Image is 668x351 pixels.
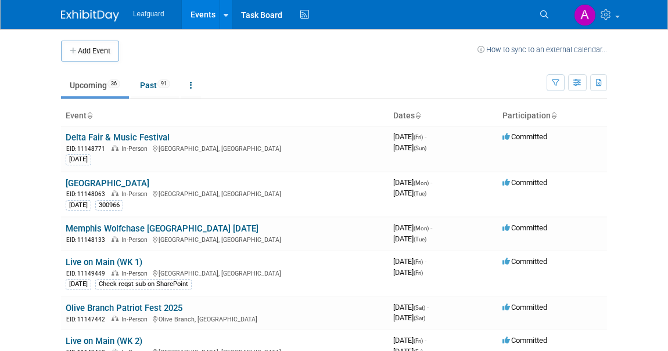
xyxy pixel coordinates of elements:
[414,315,425,321] span: (Sat)
[414,134,423,140] span: (Fri)
[66,336,142,346] a: Live on Main (WK 2)
[61,74,129,96] a: Upcoming36
[66,146,110,152] span: EID: 11148771
[66,189,384,198] div: [GEOGRAPHIC_DATA], [GEOGRAPHIC_DATA]
[66,314,384,324] div: Olive Branch, [GEOGRAPHIC_DATA]
[502,132,547,141] span: Committed
[66,200,91,211] div: [DATE]
[112,316,118,321] img: In-Person Event
[66,191,110,197] span: EID: 11148063
[393,257,426,266] span: [DATE]
[414,225,429,231] span: (Mon)
[393,313,425,322] span: [DATE]
[502,257,547,266] span: Committed
[393,336,426,345] span: [DATE]
[425,132,426,141] span: -
[425,257,426,266] span: -
[66,178,149,189] a: [GEOGRAPHIC_DATA]
[112,145,118,151] img: In-Person Event
[157,79,170,88] span: 91
[61,106,389,126] th: Event
[66,257,142,267] a: Live on Main (WK 1)
[414,259,423,265] span: (Fri)
[551,111,556,120] a: Sort by Participation Type
[393,223,432,232] span: [DATE]
[414,236,426,243] span: (Tue)
[66,268,384,278] div: [GEOGRAPHIC_DATA], [GEOGRAPHIC_DATA]
[66,234,384,244] div: [GEOGRAPHIC_DATA], [GEOGRAPHIC_DATA]
[121,145,151,153] span: In-Person
[430,178,432,187] span: -
[121,316,151,323] span: In-Person
[393,189,426,197] span: [DATE]
[498,106,607,126] th: Participation
[502,178,547,187] span: Committed
[112,190,118,196] img: In-Person Event
[414,180,429,186] span: (Mon)
[430,223,432,232] span: -
[66,279,91,290] div: [DATE]
[393,303,429,312] span: [DATE]
[112,236,118,242] img: In-Person Event
[415,111,421,120] a: Sort by Start Date
[389,106,498,126] th: Dates
[131,74,179,96] a: Past91
[87,111,92,120] a: Sort by Event Name
[95,200,123,211] div: 300966
[414,190,426,197] span: (Tue)
[414,270,423,276] span: (Fri)
[66,132,170,143] a: Delta Fair & Music Festival
[66,316,110,323] span: EID: 11147442
[66,270,110,277] span: EID: 11149449
[393,143,426,152] span: [DATE]
[121,236,151,244] span: In-Person
[393,132,426,141] span: [DATE]
[61,10,119,21] img: ExhibitDay
[414,338,423,344] span: (Fri)
[121,270,151,277] span: In-Person
[133,10,164,18] span: Leafguard
[425,336,426,345] span: -
[393,178,432,187] span: [DATE]
[393,268,423,277] span: [DATE]
[112,270,118,276] img: In-Person Event
[574,4,596,26] img: Arlene Duncan
[427,303,429,312] span: -
[66,143,384,153] div: [GEOGRAPHIC_DATA], [GEOGRAPHIC_DATA]
[66,303,182,313] a: Olive Branch Patriot Fest 2025
[393,234,426,243] span: [DATE]
[502,303,547,312] span: Committed
[95,279,192,290] div: Check reqst sub on SharePoint
[502,336,547,345] span: Committed
[414,145,426,151] span: (Sun)
[414,305,425,311] span: (Sat)
[66,154,91,165] div: [DATE]
[66,237,110,243] span: EID: 11148133
[61,41,119,61] button: Add Event
[66,223,258,234] a: Memphis Wolfchase [GEOGRAPHIC_DATA] [DATE]
[121,190,151,198] span: In-Person
[477,45,607,54] a: How to sync to an external calendar...
[502,223,547,232] span: Committed
[107,79,120,88] span: 36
